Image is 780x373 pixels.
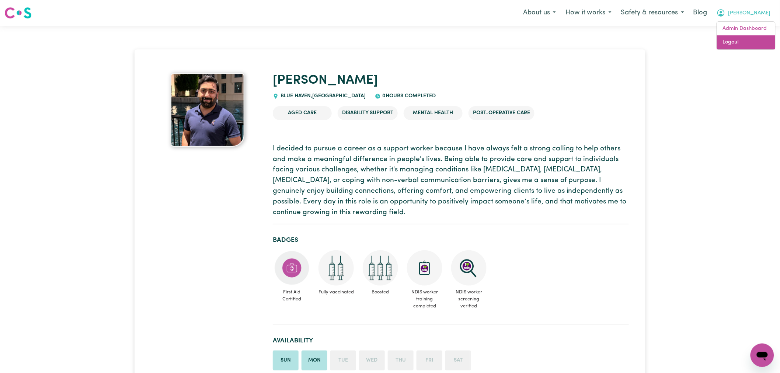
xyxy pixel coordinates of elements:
[273,144,629,218] p: I decided to pursue a career as a support worker because I have always felt a strong calling to h...
[273,351,299,370] li: Available on Sunday
[450,286,488,313] span: NDIS worker screening verified
[273,337,629,345] h2: Availability
[151,73,264,147] a: Hamza Akram's profile picture'
[274,250,310,286] img: Care and support worker has completed First Aid Certification
[4,6,32,20] img: Careseekers logo
[4,4,32,21] a: Careseekers logo
[561,5,616,21] button: How it works
[388,351,414,370] li: Unavailable on Thursday
[302,351,327,370] li: Available on Monday
[717,35,775,49] a: Logout
[317,286,355,299] span: Fully vaccinated
[338,106,398,120] li: Disability Support
[616,5,689,21] button: Safety & resources
[451,250,487,286] img: NDIS Worker Screening Verified
[417,351,442,370] li: Unavailable on Friday
[518,5,561,21] button: About us
[751,344,774,367] iframe: Button to launch messaging window
[445,351,471,370] li: Unavailable on Saturday
[689,5,712,21] a: Blog
[717,22,775,36] a: Admin Dashboard
[405,286,444,313] span: NDIS worker training completed
[273,74,378,87] a: [PERSON_NAME]
[712,5,776,21] button: My Account
[318,250,354,286] img: Care and support worker has received 2 doses of COVID-19 vaccine
[273,106,332,120] li: Aged Care
[404,106,463,120] li: Mental Health
[407,250,442,286] img: CS Academy: Introduction to NDIS Worker Training course completed
[381,93,436,99] span: 0 hours completed
[717,21,776,50] div: My Account
[728,9,771,17] span: [PERSON_NAME]
[330,351,356,370] li: Unavailable on Tuesday
[273,236,629,244] h2: Badges
[171,73,244,147] img: Hamza Akram
[273,286,311,306] span: First Aid Certified
[361,286,400,299] span: Boosted
[359,351,385,370] li: Unavailable on Wednesday
[469,106,534,120] li: Post-operative care
[363,250,398,286] img: Care and support worker has received booster dose of COVID-19 vaccination
[279,93,366,99] span: BLUE HAVEN , [GEOGRAPHIC_DATA]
